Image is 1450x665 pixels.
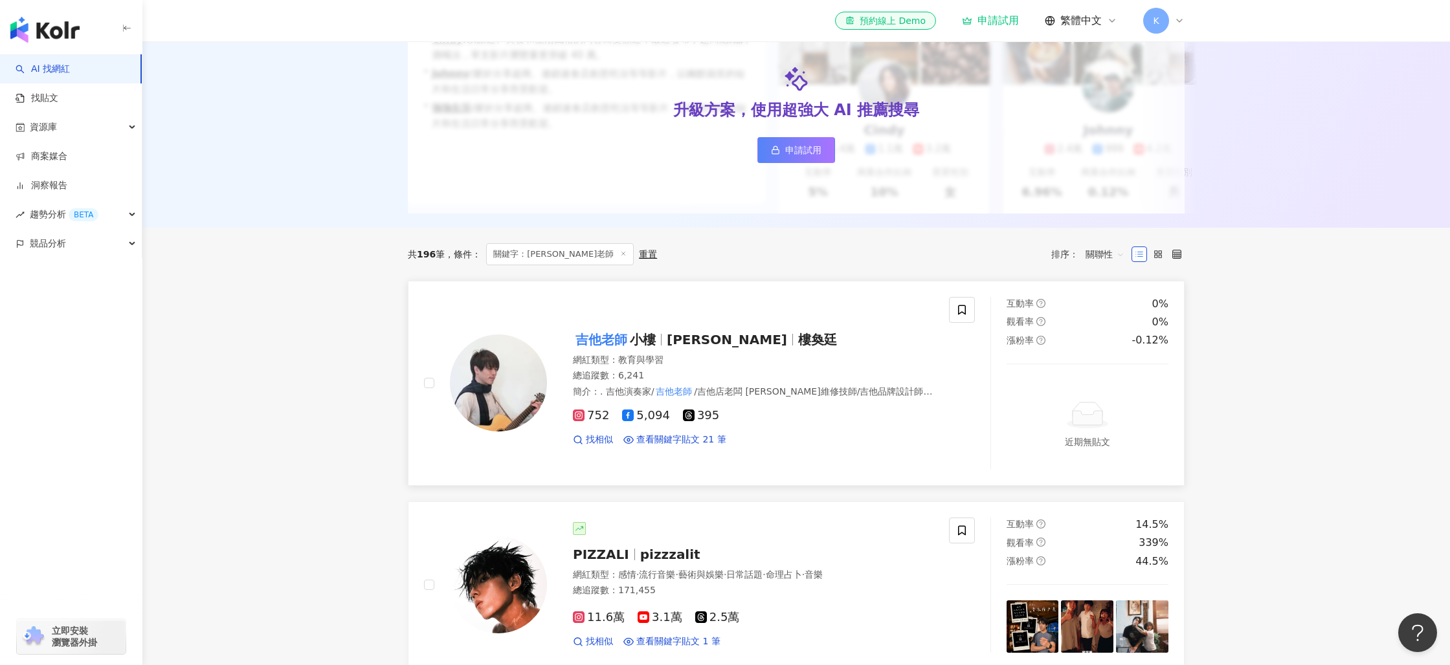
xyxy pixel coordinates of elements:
[573,354,933,367] div: 網紅類型 ：
[1061,600,1113,653] img: post-image
[1036,299,1045,308] span: question-circle
[69,208,98,221] div: BETA
[1036,336,1045,345] span: question-circle
[1007,556,1034,566] span: 漲粉率
[1152,297,1168,311] div: 0%
[757,137,835,163] a: 申請試用
[450,334,547,431] img: KOL Avatar
[1139,536,1168,550] div: 339%
[1116,600,1168,653] img: post-image
[600,386,654,397] span: . 吉他演奏家/
[639,249,657,259] div: 重置
[623,635,720,648] a: 查看關鍵字貼文 1 筆
[802,569,805,580] span: ·
[805,569,823,580] span: 音樂
[408,281,1185,486] a: KOL Avatar吉他老師小樓[PERSON_NAME]樓奐廷網紅類型：教育與學習總追蹤數：6,241簡介：. 吉他演奏家/吉他老師/吉他店老闆 [PERSON_NAME]維修技師/吉他品牌設...
[845,14,926,27] div: 預約線上 Demo
[573,369,933,382] div: 總追蹤數 ： 6,241
[450,536,547,633] img: KOL Avatar
[1086,244,1124,265] span: 關聯性
[573,635,613,648] a: 找相似
[445,249,481,259] span: 條件 ：
[724,569,726,580] span: ·
[1153,14,1159,28] span: K
[1036,556,1045,565] span: question-circle
[640,547,700,562] span: pizzzalit
[763,569,765,580] span: ·
[30,229,66,258] span: 競品分析
[573,569,933,582] div: 網紅類型 ：
[636,635,720,648] span: 查看關鍵字貼文 1 筆
[10,17,80,43] img: logo
[573,433,613,446] a: 找相似
[654,384,695,398] mark: 吉他老師
[1007,335,1034,345] span: 漲粉率
[573,547,629,562] span: PIZZALI
[618,354,664,365] span: 教育與學習
[586,433,613,446] span: 找相似
[726,569,763,580] span: 日常話題
[417,249,436,259] span: 196
[623,433,726,446] a: 查看關鍵字貼文 21 筆
[52,625,97,648] span: 立即安裝 瀏覽器外掛
[17,619,126,654] a: chrome extension立即安裝 瀏覽器外掛
[30,200,98,229] span: 趨勢分析
[1132,333,1168,347] div: -0.12%
[16,179,67,192] a: 洞察報告
[586,635,613,648] span: 找相似
[1007,298,1034,309] span: 互動率
[962,14,1019,27] a: 申請試用
[835,12,936,30] a: 預約線上 Demo
[1007,538,1034,548] span: 觀看率
[678,569,724,580] span: 藝術與娛樂
[622,409,670,422] span: 5,094
[1007,316,1034,327] span: 觀看率
[630,332,656,347] span: 小樓
[1135,554,1168,569] div: 44.5%
[16,63,70,76] a: searchAI 找網紅
[695,611,740,624] span: 2.5萬
[573,584,933,597] div: 總追蹤數 ： 171,455
[1036,519,1045,529] span: question-circle
[1065,435,1110,449] div: 近期無貼文
[798,332,837,347] span: 樓奐廷
[675,569,678,580] span: ·
[1036,538,1045,547] span: question-circle
[683,409,719,422] span: 395
[1007,600,1059,653] img: post-image
[1135,518,1168,532] div: 14.5%
[636,433,726,446] span: 查看關鍵字貼文 21 筆
[785,145,821,155] span: 申請試用
[573,409,609,422] span: 752
[1152,315,1168,329] div: 0%
[1036,317,1045,326] span: question-circle
[16,92,58,105] a: 找貼文
[1051,244,1132,265] div: 排序：
[16,150,67,163] a: 商案媒合
[638,611,682,624] span: 3.1萬
[486,243,634,265] span: 關鍵字：[PERSON_NAME]老師
[639,569,675,580] span: 流行音樂
[636,569,639,580] span: ·
[16,210,25,219] span: rise
[573,611,625,624] span: 11.6萬
[673,100,919,122] div: 升級方案，使用超強大 AI 推薦搜尋
[21,626,46,647] img: chrome extension
[1398,613,1437,652] iframe: Help Scout Beacon - Open
[408,249,445,259] div: 共 筆
[573,329,630,350] mark: 吉他老師
[1007,519,1034,529] span: 互動率
[766,569,802,580] span: 命理占卜
[30,113,57,142] span: 資源庫
[573,386,932,422] span: /吉他店老闆 [PERSON_NAME]維修技師/吉他品牌設計師/吉他部落客 . 有吉他問題歡迎跟我聊聊 . 預計主題： 即興小變化/克服自彈自唱/絕對音感與相對音感/學電吉他前要先學木吉他嗎/...
[667,332,787,347] span: [PERSON_NAME]
[618,569,636,580] span: 感情
[1060,14,1102,28] span: 繁體中文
